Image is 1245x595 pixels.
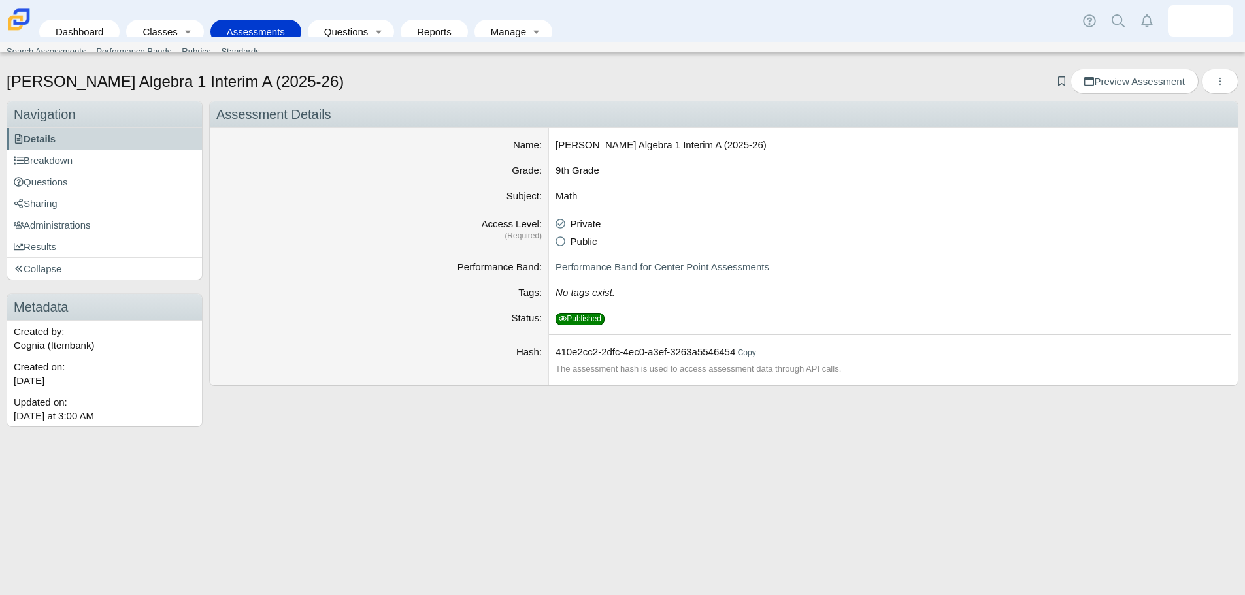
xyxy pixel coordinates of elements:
span: Published [556,313,605,325]
span: Questions [14,176,68,187]
label: Access Level [482,218,542,229]
a: Reports [407,20,461,44]
a: Questions [314,20,369,44]
dfn: (Required) [216,231,542,242]
h1: [PERSON_NAME] Algebra 1 Interim A (2025-26) [7,71,344,93]
span: Private [571,218,601,229]
span: Navigation [14,107,76,121]
label: Status [511,312,542,323]
span: Administrations [14,219,91,231]
span: Public [571,236,597,247]
div: The assessment hash is used to access assessment data through API calls. [556,362,1231,376]
span: Preview Assessment [1084,76,1184,87]
a: Toggle expanded [179,20,197,44]
time: Sep 30, 2025 at 3:00 AM [14,410,94,421]
a: Results [7,236,202,257]
dd: Math [549,187,1238,212]
div: Assessment Details [210,101,1238,128]
div: Created by: Cognia (Itembank) [7,321,202,356]
span: Results [14,241,56,252]
dd: 410e2cc2-2dfc-4ec0-a3ef-3263a5546454 [549,335,1238,385]
a: Alerts [1133,7,1161,35]
a: Classes [133,20,178,44]
a: Standards [216,42,265,61]
a: Administrations [7,214,202,236]
span: Collapse [14,263,61,274]
label: Performance Band [457,261,542,272]
time: Jul 8, 2025 at 4:42 PM [14,375,44,386]
a: Toggle expanded [369,20,388,44]
label: Hash [516,346,542,357]
a: cristian.hernandez.vZWwJa [1168,5,1233,37]
a: Collapse [7,258,202,280]
div: Created on: [7,356,202,391]
dd: [PERSON_NAME] Algebra 1 Interim A (2025-26) [549,128,1238,161]
a: Breakdown [7,150,202,171]
button: More options [1201,69,1238,94]
img: cristian.hernandez.vZWwJa [1190,10,1211,31]
a: Sharing [7,193,202,214]
a: Carmen School of Science & Technology [5,24,33,35]
a: Assessments [217,20,295,44]
label: Subject [506,190,542,201]
a: Add bookmark [1055,76,1068,87]
div: Updated on: [7,391,202,426]
img: Carmen School of Science & Technology [5,6,33,33]
a: Performance Band for Center Point Assessments [556,261,769,272]
span: Breakdown [14,155,73,166]
h3: Metadata [7,294,202,321]
a: Performance Bands [91,42,176,61]
a: Details [7,128,202,150]
span: Details [14,133,56,144]
a: Preview Assessment [1071,69,1198,94]
i: No tags exist. [556,287,615,298]
span: Sharing [14,198,58,209]
a: Search Assessments [1,42,91,61]
a: Dashboard [46,20,113,44]
a: Questions [7,171,202,193]
a: Copy [738,348,756,357]
dd: 9th Grade [549,161,1238,187]
label: Grade [512,165,542,176]
label: Tags [518,287,542,298]
a: Manage [481,20,527,44]
label: Name [513,139,542,150]
a: Rubrics [176,42,216,61]
a: Toggle expanded [527,20,546,44]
